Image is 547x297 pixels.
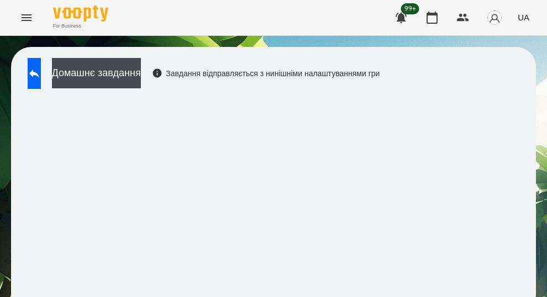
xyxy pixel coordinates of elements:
[53,6,108,22] img: Voopty Logo
[152,68,380,79] div: Завдання відправляється з нинішніми налаштуваннями гри
[13,4,40,31] button: Menu
[513,7,534,28] button: UA
[52,58,141,88] button: Домашнє завдання
[487,10,502,25] img: avatar_s.png
[518,12,529,23] span: UA
[53,23,108,30] span: For Business
[401,3,419,14] span: 99+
